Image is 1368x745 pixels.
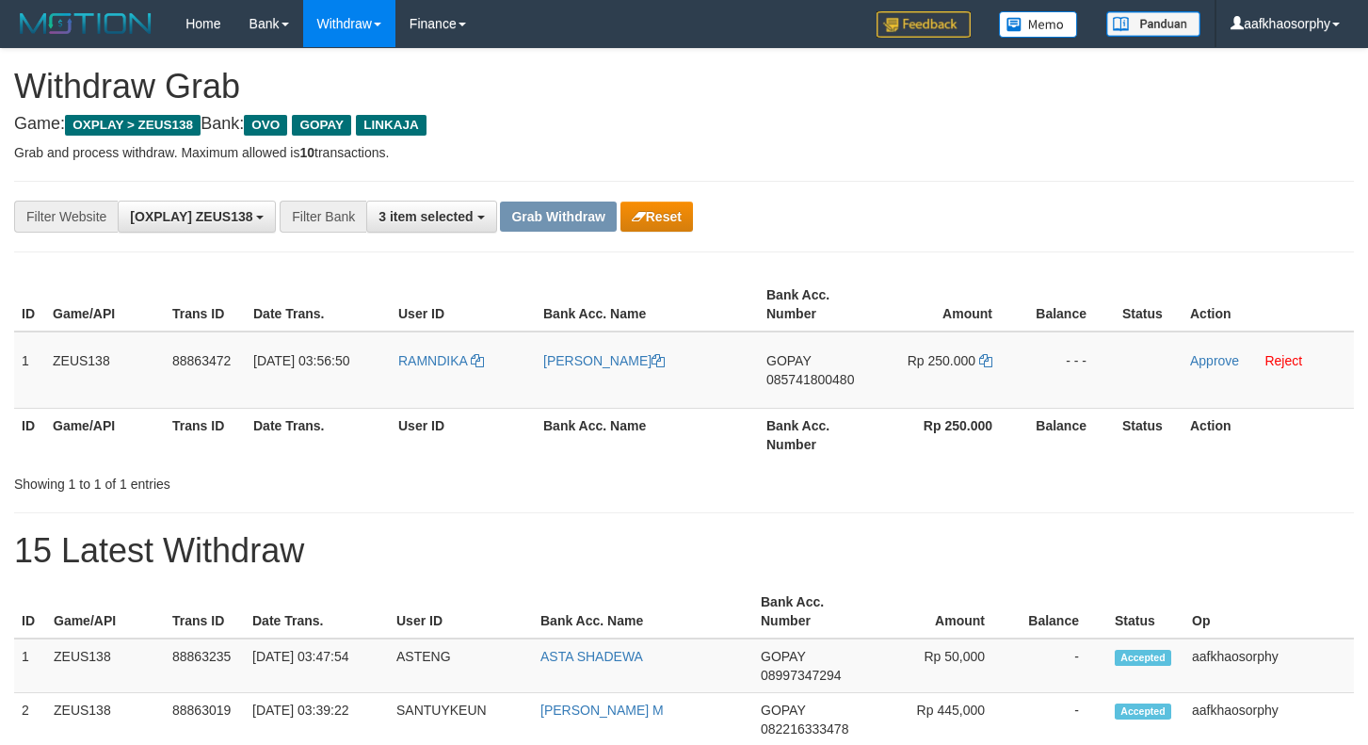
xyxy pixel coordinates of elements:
[1190,353,1239,368] a: Approve
[759,278,878,332] th: Bank Acc. Number
[14,115,1354,134] h4: Game: Bank:
[46,639,165,693] td: ZEUS138
[979,353,992,368] a: Copy 250000 to clipboard
[14,467,555,494] div: Showing 1 to 1 of 1 entries
[872,639,1013,693] td: Rp 50,000
[391,278,536,332] th: User ID
[14,9,157,38] img: MOTION_logo.png
[356,115,426,136] span: LINKAJA
[299,145,314,160] strong: 10
[1115,408,1183,462] th: Status
[165,278,246,332] th: Trans ID
[999,11,1078,38] img: Button%20Memo.svg
[14,143,1354,162] p: Grab and process withdraw. Maximum allowed is transactions.
[761,668,842,683] span: Copy 08997347294 to clipboard
[398,353,484,368] a: RAMNDIKA
[378,209,473,224] span: 3 item selected
[245,639,389,693] td: [DATE] 03:47:54
[246,408,391,462] th: Date Trans.
[1264,353,1302,368] a: Reject
[118,201,276,233] button: [OXPLAY] ZEUS138
[533,585,753,639] th: Bank Acc. Name
[766,372,854,387] span: Copy 085741800480 to clipboard
[14,278,45,332] th: ID
[165,639,245,693] td: 88863235
[292,115,351,136] span: GOPAY
[389,585,533,639] th: User ID
[1021,278,1115,332] th: Balance
[246,278,391,332] th: Date Trans.
[130,209,252,224] span: [OXPLAY] ZEUS138
[1021,332,1115,409] td: - - -
[878,278,1021,332] th: Amount
[14,408,45,462] th: ID
[877,11,971,38] img: Feedback.jpg
[45,332,165,409] td: ZEUS138
[14,68,1354,105] h1: Withdraw Grab
[165,408,246,462] th: Trans ID
[1107,585,1184,639] th: Status
[14,201,118,233] div: Filter Website
[1013,639,1107,693] td: -
[1106,11,1200,37] img: panduan.png
[391,408,536,462] th: User ID
[1183,278,1354,332] th: Action
[244,115,287,136] span: OVO
[766,353,811,368] span: GOPAY
[65,115,201,136] span: OXPLAY > ZEUS138
[753,585,872,639] th: Bank Acc. Number
[878,408,1021,462] th: Rp 250.000
[280,201,366,233] div: Filter Bank
[1013,585,1107,639] th: Balance
[165,585,245,639] th: Trans ID
[1184,585,1354,639] th: Op
[253,353,349,368] span: [DATE] 03:56:50
[761,703,805,718] span: GOPAY
[759,408,878,462] th: Bank Acc. Number
[761,721,848,737] span: Copy 082216333478 to clipboard
[1115,278,1183,332] th: Status
[1115,704,1171,720] span: Accepted
[872,585,1013,639] th: Amount
[543,353,665,368] a: [PERSON_NAME]
[1021,408,1115,462] th: Balance
[14,332,45,409] td: 1
[761,649,805,664] span: GOPAY
[536,278,759,332] th: Bank Acc. Name
[45,278,165,332] th: Game/API
[245,585,389,639] th: Date Trans.
[45,408,165,462] th: Game/API
[172,353,231,368] span: 88863472
[908,353,975,368] span: Rp 250.000
[620,202,693,232] button: Reset
[536,408,759,462] th: Bank Acc. Name
[14,532,1354,570] h1: 15 Latest Withdraw
[1115,650,1171,666] span: Accepted
[1184,639,1354,693] td: aafkhaosorphy
[500,202,616,232] button: Grab Withdraw
[398,353,467,368] span: RAMNDIKA
[1183,408,1354,462] th: Action
[389,639,533,693] td: ASTENG
[540,703,664,718] a: [PERSON_NAME] M
[14,639,46,693] td: 1
[540,649,643,664] a: ASTA SHADEWA
[14,585,46,639] th: ID
[46,585,165,639] th: Game/API
[366,201,496,233] button: 3 item selected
